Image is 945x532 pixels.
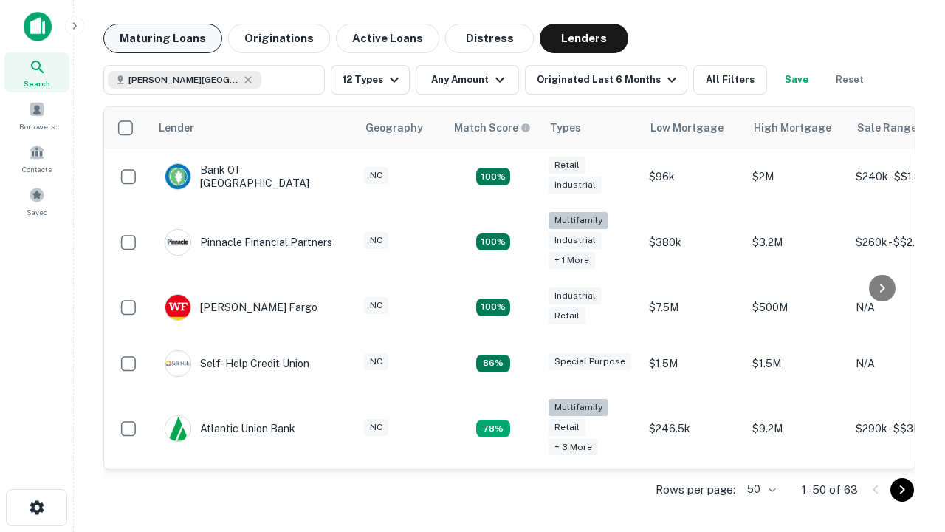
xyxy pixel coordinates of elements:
[165,415,295,442] div: Atlantic Union Bank
[27,206,48,218] span: Saved
[857,119,917,137] div: Sale Range
[4,138,69,178] a: Contacts
[550,119,581,137] div: Types
[445,24,534,53] button: Distress
[642,107,745,149] th: Low Mortgage
[364,167,388,184] div: NC
[745,392,848,466] td: $9.2M
[549,287,602,304] div: Industrial
[476,299,510,316] div: Matching Properties: 14, hasApolloMatch: undefined
[103,24,222,53] button: Maturing Loans
[165,350,309,377] div: Self-help Credit Union
[745,205,848,279] td: $3.2M
[331,65,410,95] button: 12 Types
[693,65,767,95] button: All Filters
[128,73,239,86] span: [PERSON_NAME][GEOGRAPHIC_DATA], [GEOGRAPHIC_DATA]
[476,420,510,437] div: Matching Properties: 10, hasApolloMatch: undefined
[19,120,55,132] span: Borrowers
[24,78,50,89] span: Search
[537,71,681,89] div: Originated Last 6 Months
[4,181,69,221] a: Saved
[642,279,745,335] td: $7.5M
[642,335,745,392] td: $1.5M
[745,149,848,205] td: $2M
[802,481,858,499] p: 1–50 of 63
[22,163,52,175] span: Contacts
[4,95,69,135] a: Borrowers
[165,295,190,320] img: picture
[549,353,631,370] div: Special Purpose
[549,419,585,436] div: Retail
[357,107,445,149] th: Geography
[476,168,510,185] div: Matching Properties: 15, hasApolloMatch: undefined
[741,479,778,500] div: 50
[549,177,602,194] div: Industrial
[642,392,745,466] td: $246.5k
[745,279,848,335] td: $500M
[650,119,724,137] div: Low Mortgage
[754,119,831,137] div: High Mortgage
[745,107,848,149] th: High Mortgage
[871,414,945,485] iframe: Chat Widget
[445,107,541,149] th: Capitalize uses an advanced AI algorithm to match your search with the best lender. The match sco...
[228,24,330,53] button: Originations
[24,12,52,41] img: capitalize-icon.png
[336,24,439,53] button: Active Loans
[549,157,585,174] div: Retail
[642,149,745,205] td: $96k
[454,120,528,136] h6: Match Score
[165,230,190,255] img: picture
[642,205,745,279] td: $380k
[549,232,602,249] div: Industrial
[454,120,531,136] div: Capitalize uses an advanced AI algorithm to match your search with the best lender. The match sco...
[416,65,519,95] button: Any Amount
[4,52,69,92] a: Search
[745,335,848,392] td: $1.5M
[476,355,510,372] div: Matching Properties: 11, hasApolloMatch: undefined
[540,24,628,53] button: Lenders
[364,353,388,370] div: NC
[165,416,190,441] img: picture
[826,65,873,95] button: Reset
[541,107,642,149] th: Types
[549,307,585,324] div: Retail
[364,419,388,436] div: NC
[525,65,687,95] button: Originated Last 6 Months
[890,478,914,502] button: Go to next page
[165,163,342,190] div: Bank Of [GEOGRAPHIC_DATA]
[773,65,820,95] button: Save your search to get updates of matches that match your search criteria.
[656,481,735,499] p: Rows per page:
[364,232,388,249] div: NC
[549,399,608,416] div: Multifamily
[165,351,190,376] img: picture
[365,119,423,137] div: Geography
[165,164,190,189] img: picture
[150,107,357,149] th: Lender
[159,119,194,137] div: Lender
[476,233,510,251] div: Matching Properties: 23, hasApolloMatch: undefined
[549,439,598,456] div: + 3 more
[549,212,608,229] div: Multifamily
[549,252,595,269] div: + 1 more
[165,229,332,256] div: Pinnacle Financial Partners
[165,294,317,321] div: [PERSON_NAME] Fargo
[364,297,388,314] div: NC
